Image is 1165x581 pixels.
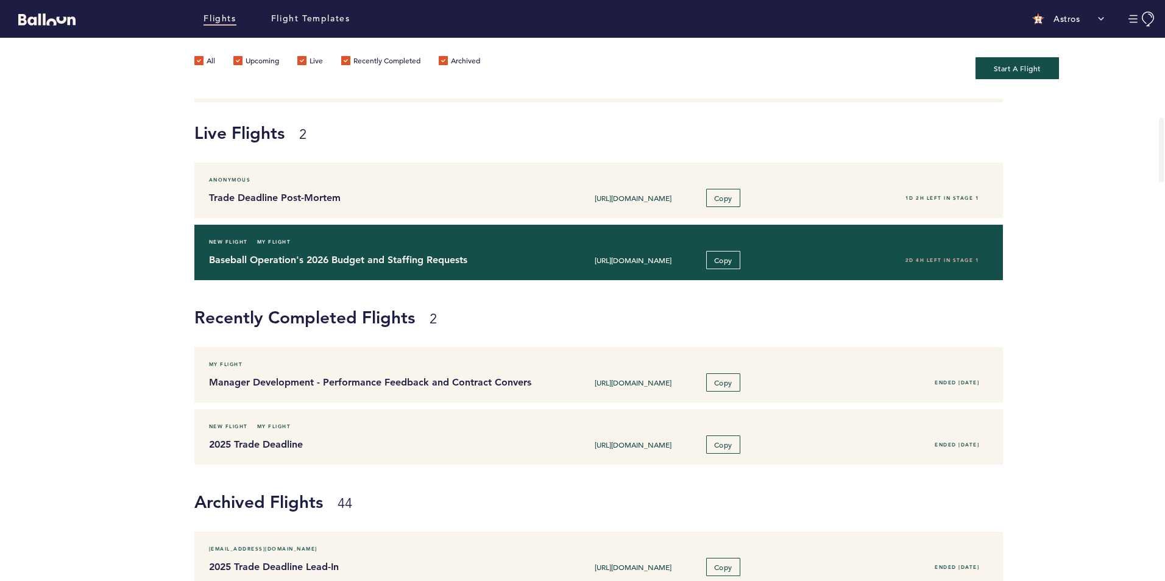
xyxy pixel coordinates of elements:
small: 2 [299,126,306,143]
small: 44 [338,495,352,512]
button: Copy [706,435,740,454]
label: Live [297,56,323,68]
h4: Baseball Operation's 2026 Budget and Staffing Requests [209,253,523,267]
button: Copy [706,373,740,392]
span: Copy [714,193,732,203]
a: Flights [204,12,236,26]
label: Upcoming [233,56,279,68]
h1: Recently Completed Flights [194,305,1156,329]
a: Balloon [9,12,76,25]
h1: Archived Flights [194,490,1156,514]
span: Copy [714,562,732,572]
span: Ended [DATE] [935,564,979,570]
button: Copy [706,189,740,207]
span: New Flight [209,420,248,432]
label: Recently Completed [341,56,420,68]
small: 2 [430,311,437,327]
span: Copy [714,255,732,265]
button: Start A Flight [976,57,1059,79]
h4: Trade Deadline Post-Mortem [209,191,523,205]
span: My Flight [209,358,243,370]
a: Flight Templates [271,12,350,26]
h4: 2025 Trade Deadline Lead-In [209,560,523,574]
button: Copy [706,558,740,576]
span: My Flight [257,236,291,248]
h4: 2025 Trade Deadline [209,437,523,452]
span: New Flight [209,236,248,248]
span: Copy [714,440,732,449]
button: Astros [1026,7,1110,31]
svg: Balloon [18,13,76,26]
button: Manage Account [1128,12,1156,27]
h1: Live Flights [194,121,1156,145]
span: 1D 2H left in stage 1 [905,195,980,201]
span: My Flight [257,420,291,432]
span: 2D 4H left in stage 1 [905,257,980,263]
span: Ended [DATE] [935,379,979,386]
label: All [194,56,215,68]
button: Copy [706,251,740,269]
label: Archived [439,56,480,68]
span: [EMAIL_ADDRESS][DOMAIN_NAME] [209,543,317,555]
span: Ended [DATE] [935,442,979,448]
p: Astros [1053,13,1080,25]
h4: Manager Development - Performance Feedback and Contract Conversations [209,375,523,390]
span: Anonymous [209,174,251,186]
span: Copy [714,378,732,387]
